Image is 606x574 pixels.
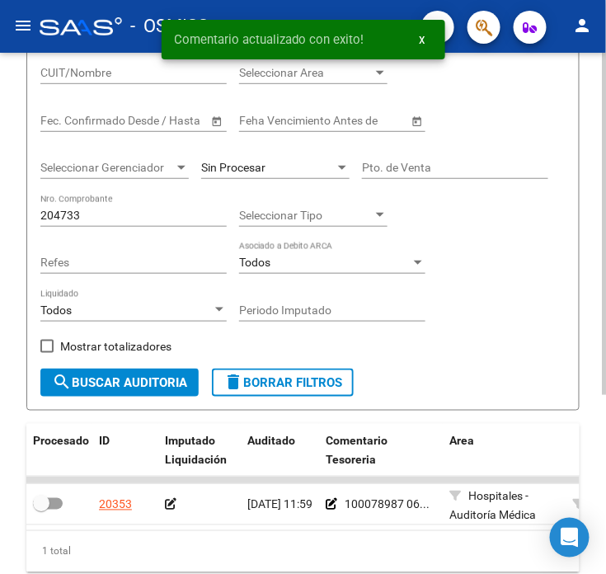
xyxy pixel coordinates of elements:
[26,531,580,572] div: 1 total
[99,496,132,515] div: 20353
[443,424,566,478] datatable-header-cell: Area
[40,161,174,175] span: Seleccionar Gerenciador
[40,114,101,128] input: Fecha inicio
[408,112,425,129] button: Open calendar
[130,8,209,45] span: - OSMISS
[449,435,474,448] span: Area
[406,25,439,54] button: x
[158,424,241,478] datatable-header-cell: Imputado Liquidación
[26,424,92,478] datatable-header-cell: Procesado
[326,435,388,467] span: Comentario Tesoreria
[40,303,72,317] span: Todos
[239,209,373,223] span: Seleccionar Tipo
[99,435,110,448] span: ID
[550,518,590,558] div: Open Intercom Messenger
[247,435,295,448] span: Auditado
[165,435,227,467] span: Imputado Liquidación
[175,31,364,48] span: Comentario actualizado con exito!
[115,114,195,128] input: Fecha fin
[239,256,270,269] span: Todos
[420,32,425,47] span: x
[212,369,354,397] button: Borrar Filtros
[60,336,171,356] span: Mostrar totalizadores
[247,498,312,511] span: [DATE] 11:59
[33,435,89,448] span: Procesado
[319,424,443,478] datatable-header-cell: Comentario Tesoreria
[345,498,430,511] span: 100078987 06...
[92,424,158,478] datatable-header-cell: ID
[208,112,225,129] button: Open calendar
[573,16,593,35] mat-icon: person
[241,424,319,478] datatable-header-cell: Auditado
[449,490,536,522] span: Hospitales - Auditoría Médica
[40,369,199,397] button: Buscar Auditoria
[52,375,187,390] span: Buscar Auditoria
[52,372,72,392] mat-icon: search
[223,372,243,392] mat-icon: delete
[13,16,33,35] mat-icon: menu
[201,161,265,174] span: Sin Procesar
[223,375,342,390] span: Borrar Filtros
